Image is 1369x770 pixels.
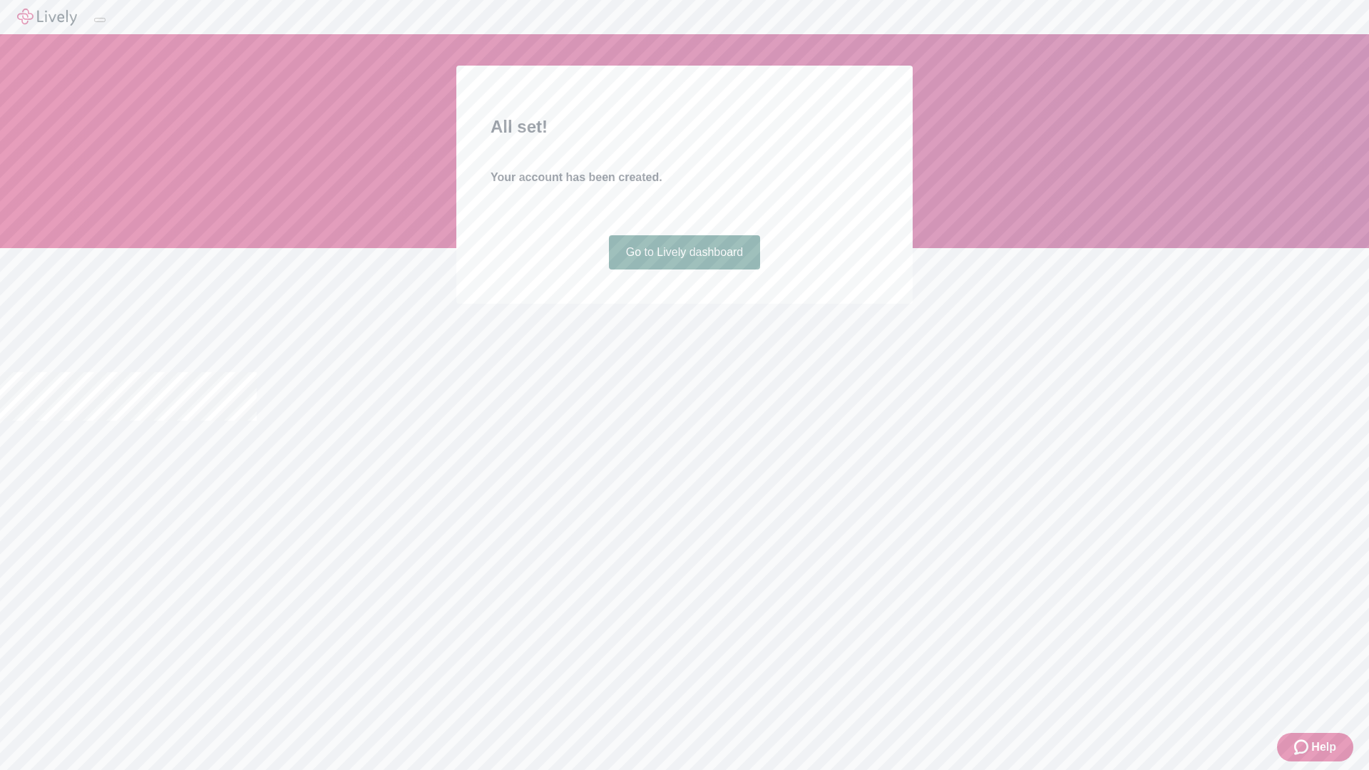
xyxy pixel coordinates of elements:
[94,18,106,22] button: Log out
[1277,733,1353,761] button: Zendesk support iconHelp
[491,114,878,140] h2: All set!
[1294,739,1311,756] svg: Zendesk support icon
[17,9,77,26] img: Lively
[609,235,761,269] a: Go to Lively dashboard
[1311,739,1336,756] span: Help
[491,169,878,186] h4: Your account has been created.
